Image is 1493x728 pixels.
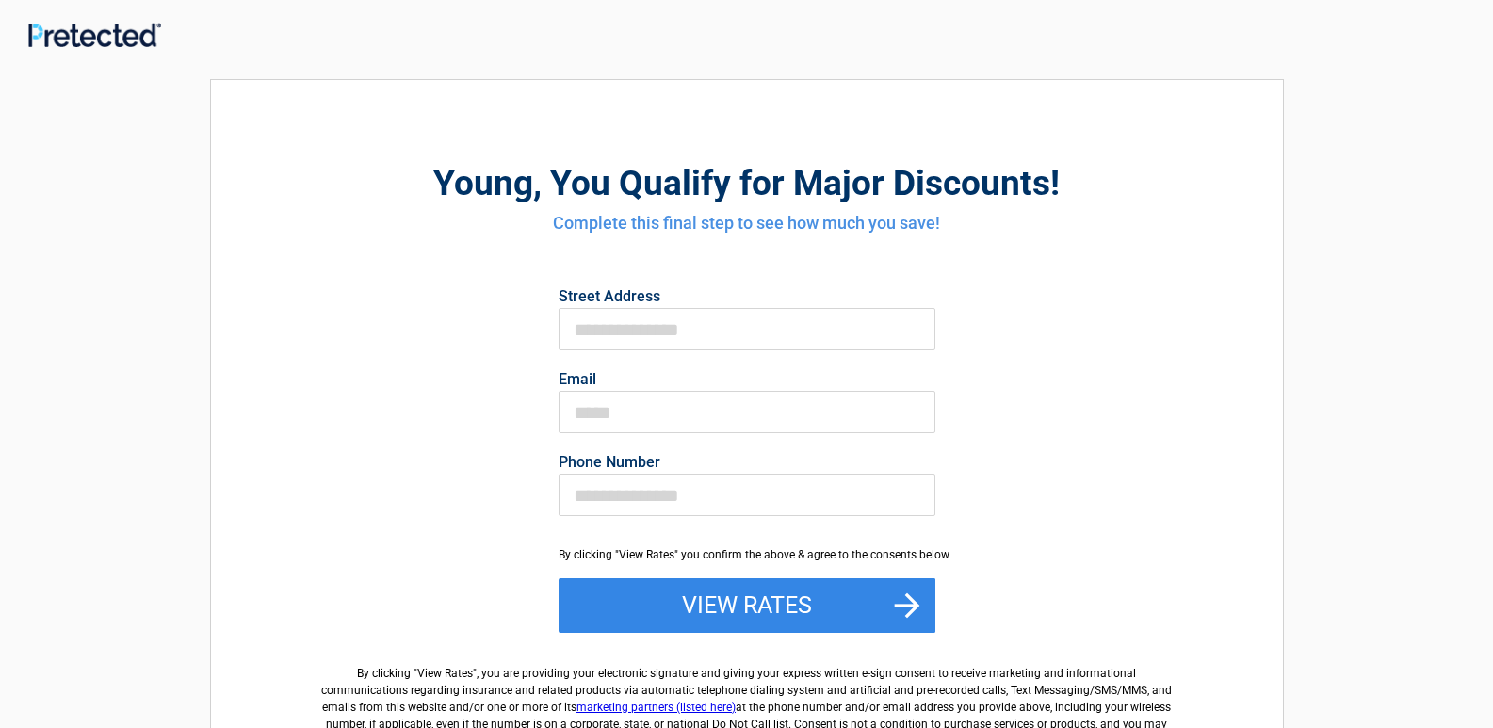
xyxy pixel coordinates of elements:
[559,546,935,563] div: By clicking "View Rates" you confirm the above & agree to the consents below
[417,667,473,680] span: View Rates
[559,372,935,387] label: Email
[559,578,935,633] button: View Rates
[315,160,1179,206] h2: , You Qualify for Major Discounts!
[433,163,533,203] span: Young
[576,701,736,714] a: marketing partners (listed here)
[315,211,1179,235] h4: Complete this final step to see how much you save!
[559,455,935,470] label: Phone Number
[559,289,935,304] label: Street Address
[28,23,161,47] img: Main Logo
